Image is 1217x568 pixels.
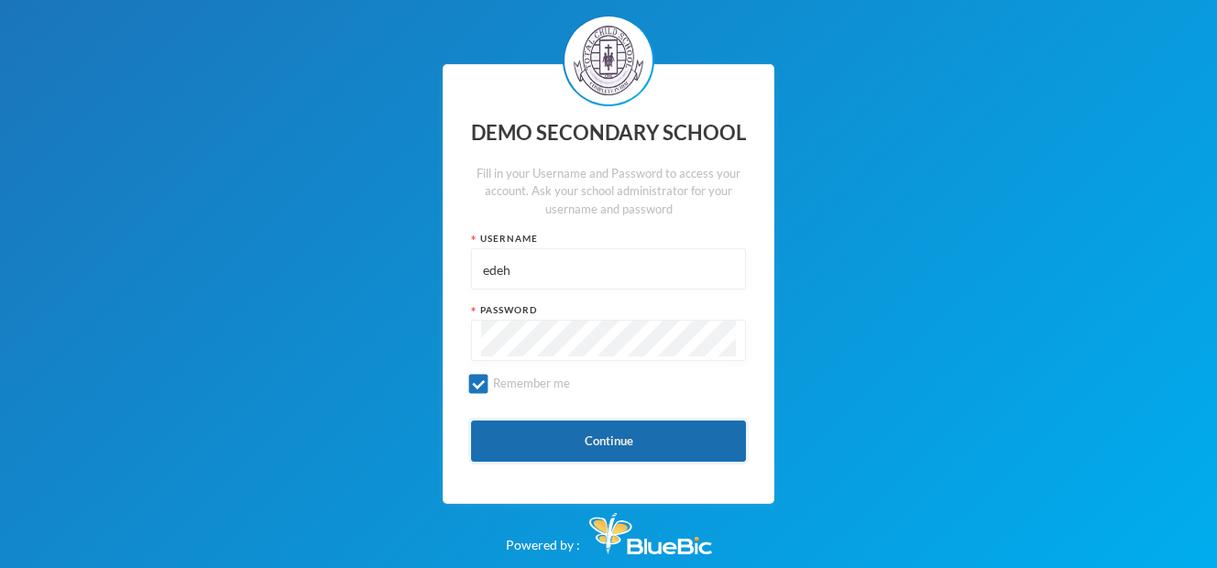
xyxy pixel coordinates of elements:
button: Continue [471,421,746,462]
div: Username [471,232,746,246]
img: Bluebic [589,513,712,554]
div: Powered by : [506,504,712,554]
div: DEMO SECONDARY SCHOOL [471,115,746,151]
span: Remember me [486,376,577,390]
div: Password [471,303,746,317]
div: Fill in your Username and Password to access your account. Ask your school administrator for your... [471,165,746,219]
